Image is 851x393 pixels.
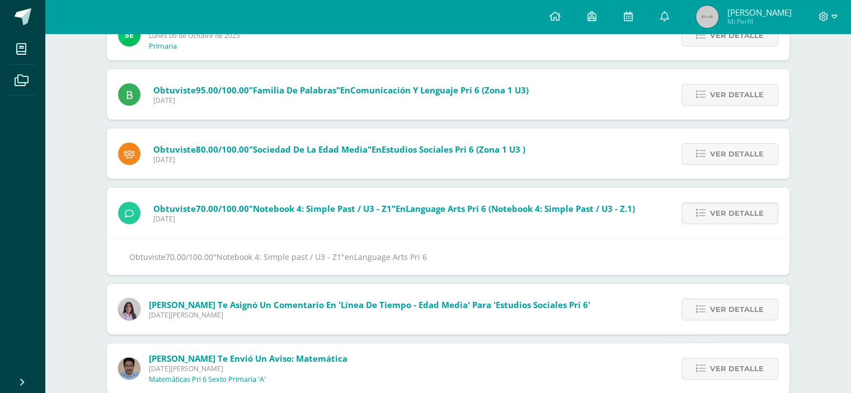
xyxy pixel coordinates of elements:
span: Obtuviste en [153,203,635,214]
span: 70.00/100.00 [166,252,213,262]
span: Ver detalle [710,203,764,224]
span: Ver detalle [710,299,764,320]
span: 70.00/100.00 [196,203,249,214]
span: "Notebook 4: Simple past / U3 - Z1" [249,203,396,214]
span: Ver detalle [710,84,764,105]
span: [PERSON_NAME] te envió un aviso: Matemática [149,353,347,364]
p: Primaria [149,42,177,51]
span: "Sociedad de la Edad Media" [249,144,372,155]
span: 95.00/100.00 [196,84,249,96]
img: 183d03328e61c7e8ae64f8e4a7cfdcef.png [118,357,140,380]
span: Mi Perfil [727,17,791,26]
span: "Familia de palabras" [249,84,340,96]
span: [PERSON_NAME] [727,7,791,18]
img: 45x45 [696,6,718,28]
span: "Notebook 4: Simple past / U3 - Z1" [213,252,345,262]
span: Language Arts Pri 6 (Notebook 4: Simple Past / U3 - Z.1) [406,203,635,214]
span: Lunes 06 de Octubre de 2025 [149,31,426,40]
span: Obtuviste en [153,84,529,96]
span: [DATE][PERSON_NAME] [149,310,590,320]
span: Ver detalle [710,358,764,379]
img: 458d5f1a9dcc7b61d11f682b7cb5dbf4.png [118,24,140,46]
span: Ver detalle [710,144,764,164]
p: Matemáticas Pri 6 Sexto Primaria 'A' [149,375,266,384]
span: Estudios sociales Pri 6 (Zona 1 U3 ) [382,144,525,155]
span: Language Arts Pri 6 [354,252,427,262]
span: [DATE][PERSON_NAME] [149,364,347,373]
span: [DATE] [153,96,529,105]
span: Obtuviste en [153,144,525,155]
span: [PERSON_NAME] te asignó un comentario en 'Línea de tiempo - Edad Media' para 'Estudios sociales P... [149,299,590,310]
span: [DATE] [153,155,525,164]
img: e031f1178ce3e21be6f285ecbb368d33.png [118,298,140,320]
span: Ver detalle [710,25,764,46]
span: [DATE] [153,214,635,224]
span: 80.00/100.00 [196,144,249,155]
span: Comunicación y lenguaje Pri 6 (Zona 1 U3) [350,84,529,96]
div: Obtuviste en [129,250,767,264]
